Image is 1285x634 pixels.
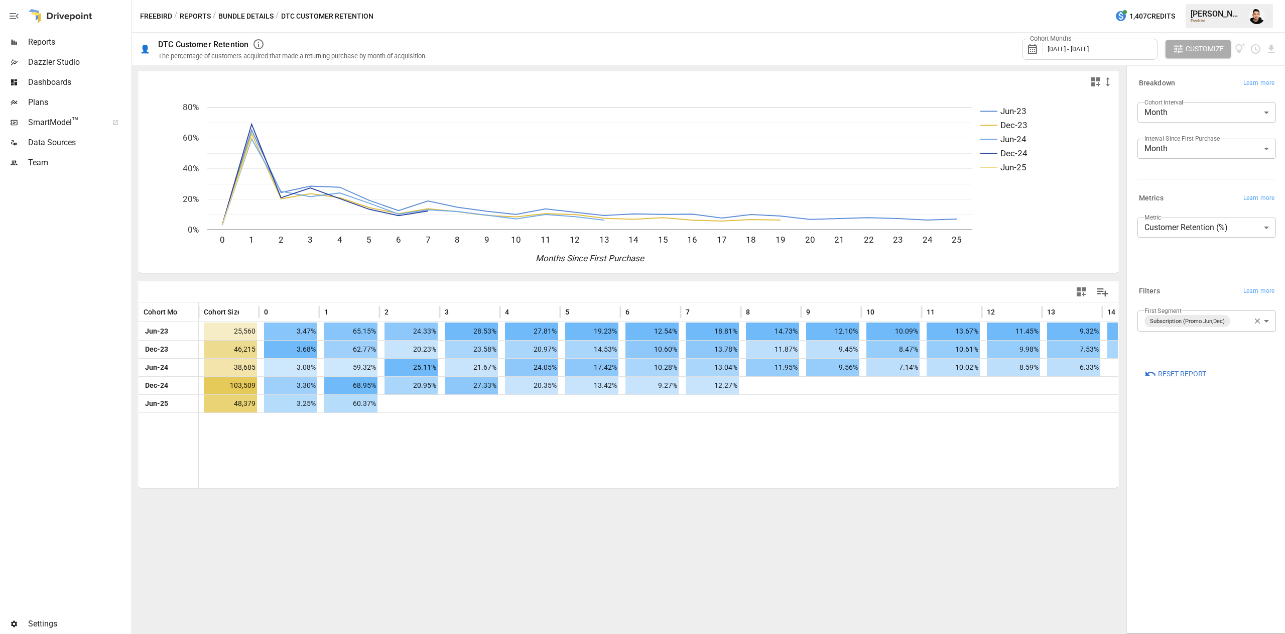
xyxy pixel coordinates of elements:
[1186,43,1224,55] span: Customize
[630,305,645,319] button: Sort
[144,323,170,340] span: Jun-23
[1107,341,1161,358] span: 6.88%
[144,395,170,412] span: Jun-25
[866,323,920,340] span: 10.09%
[140,10,172,23] button: Freebird
[1027,34,1074,43] label: Cohort Months
[536,253,645,263] text: Months Since First Purchase
[204,323,257,340] span: 25,560
[987,307,995,317] span: 12
[240,305,254,319] button: Sort
[28,76,130,88] span: Dashboards
[717,235,727,245] text: 17
[599,235,609,245] text: 13
[28,56,130,68] span: Dazzler Studio
[28,96,130,109] span: Plans
[144,359,170,376] span: Jun-24
[445,341,498,358] span: 23.58%
[927,359,980,376] span: 10.02%
[384,307,389,317] span: 2
[1000,106,1026,116] text: Jun-23
[308,235,313,245] text: 3
[1000,162,1026,172] text: Jun-25
[691,305,705,319] button: Sort
[834,235,844,245] text: 21
[776,235,786,245] text: 19
[505,377,558,394] span: 20.35%
[324,395,377,412] span: 60.37%
[686,341,739,358] span: 13.78%
[1091,281,1114,303] button: Manage Columns
[1191,19,1243,23] div: Freebird
[806,323,859,340] span: 12.10%
[72,115,79,128] span: ™
[625,359,679,376] span: 10.28%
[445,359,498,376] span: 21.67%
[445,307,449,317] span: 3
[686,377,739,394] span: 12.27%
[450,305,464,319] button: Sort
[565,323,618,340] span: 19.23%
[144,341,170,358] span: Dec-23
[746,235,756,245] text: 18
[565,377,618,394] span: 13.42%
[866,307,874,317] span: 10
[927,307,935,317] span: 11
[565,307,569,317] span: 5
[220,235,225,245] text: 0
[1146,315,1229,327] span: Subscription (Promo Jun,Dec)
[686,323,739,340] span: 18.81%
[625,377,679,394] span: 9.27%
[805,235,815,245] text: 20
[139,92,1118,273] svg: A chart.
[144,307,188,317] span: Cohort Month
[811,305,825,319] button: Sort
[1047,359,1100,376] span: 6.33%
[140,44,150,54] div: 👤
[1137,365,1213,383] button: Reset Report
[183,163,199,173] text: 40%
[987,341,1040,358] span: 9.98%
[384,377,438,394] span: 20.95%
[144,377,170,394] span: Dec-24
[28,137,130,149] span: Data Sources
[28,36,130,48] span: Reports
[264,395,317,412] span: 3.25%
[1047,341,1100,358] span: 7.53%
[158,40,248,49] div: DTC Customer Retention
[204,341,257,358] span: 46,215
[866,341,920,358] span: 8.47%
[1116,305,1130,319] button: Sort
[1265,43,1277,55] button: Download report
[28,117,101,129] span: SmartModel
[264,377,317,394] span: 3.30%
[174,10,178,23] div: /
[384,341,438,358] span: 20.23%
[746,359,799,376] span: 11.95%
[1243,78,1274,88] span: Learn more
[1129,10,1175,23] span: 1,407 Credits
[1139,193,1164,204] h6: Metrics
[1137,102,1276,123] div: Month
[445,377,498,394] span: 27.33%
[505,323,558,340] span: 27.81%
[746,323,799,340] span: 14.73%
[183,102,199,112] text: 80%
[28,618,130,630] span: Settings
[1191,9,1243,19] div: [PERSON_NAME]
[329,305,343,319] button: Sort
[426,235,431,245] text: 7
[1250,43,1261,55] button: Schedule report
[936,305,950,319] button: Sort
[324,359,377,376] span: 59.32%
[324,377,377,394] span: 68.95%
[570,235,580,245] text: 12
[384,323,438,340] span: 24.33%
[628,235,638,245] text: 14
[952,235,962,245] text: 25
[390,305,404,319] button: Sort
[1047,307,1055,317] span: 13
[249,235,254,245] text: 1
[324,323,377,340] span: 65.15%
